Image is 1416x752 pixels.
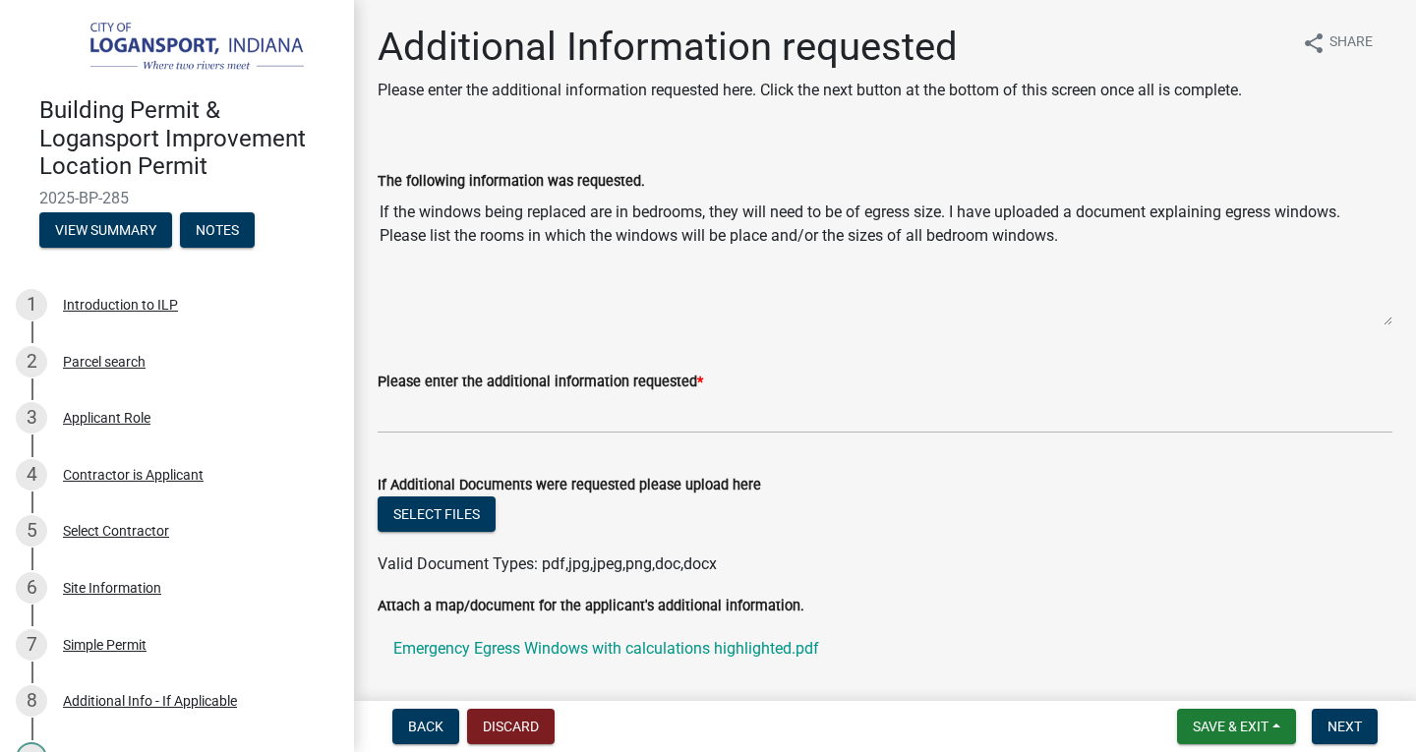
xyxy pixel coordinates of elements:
span: Share [1329,31,1373,55]
img: City of Logansport, Indiana [39,21,323,76]
button: Next [1312,709,1378,744]
label: The following information was requested. [378,175,645,189]
button: Back [392,709,459,744]
wm-modal-confirm: Summary [39,223,172,239]
div: 7 [16,629,47,661]
div: Additional Info - If Applicable [63,694,237,708]
div: Introduction to ILP [63,298,178,312]
label: Attach a map/document for the applicant's additional information. [378,600,804,613]
textarea: If the windows being replaced are in bedrooms, they will need to be of egress size. I have upload... [378,193,1392,326]
div: 5 [16,515,47,547]
button: Notes [180,212,255,248]
div: 2 [16,346,47,377]
button: Select files [378,496,496,532]
button: Discard [467,709,555,744]
div: 4 [16,459,47,491]
button: View Summary [39,212,172,248]
div: Contractor is Applicant [63,468,204,482]
a: Emergency Egress Windows with calculations highlighted.pdf [378,625,1392,672]
div: Site Information [63,581,161,595]
div: 6 [16,572,47,604]
div: 1 [16,289,47,320]
div: Parcel search [63,355,146,369]
label: Please enter the additional information requested [378,376,703,389]
h4: Building Permit & Logansport Improvement Location Permit [39,96,338,181]
span: Back [408,719,443,734]
wm-modal-confirm: Notes [180,223,255,239]
span: 2025-BP-285 [39,189,315,207]
button: shareShare [1286,24,1388,62]
label: If Additional Documents were requested please upload here [378,479,761,492]
div: Applicant Role [63,411,150,425]
span: Valid Document Types: pdf,jpg,jpeg,png,doc,docx [378,554,717,573]
span: Save & Exit [1193,719,1268,734]
h1: Additional Information requested [378,24,1242,71]
p: Please enter the additional information requested here. Click the next button at the bottom of th... [378,79,1242,102]
button: Save & Exit [1177,709,1296,744]
div: Simple Permit [63,638,147,652]
div: 3 [16,402,47,434]
i: share [1302,31,1326,55]
span: Next [1327,719,1362,734]
div: 8 [16,685,47,717]
div: Select Contractor [63,524,169,538]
